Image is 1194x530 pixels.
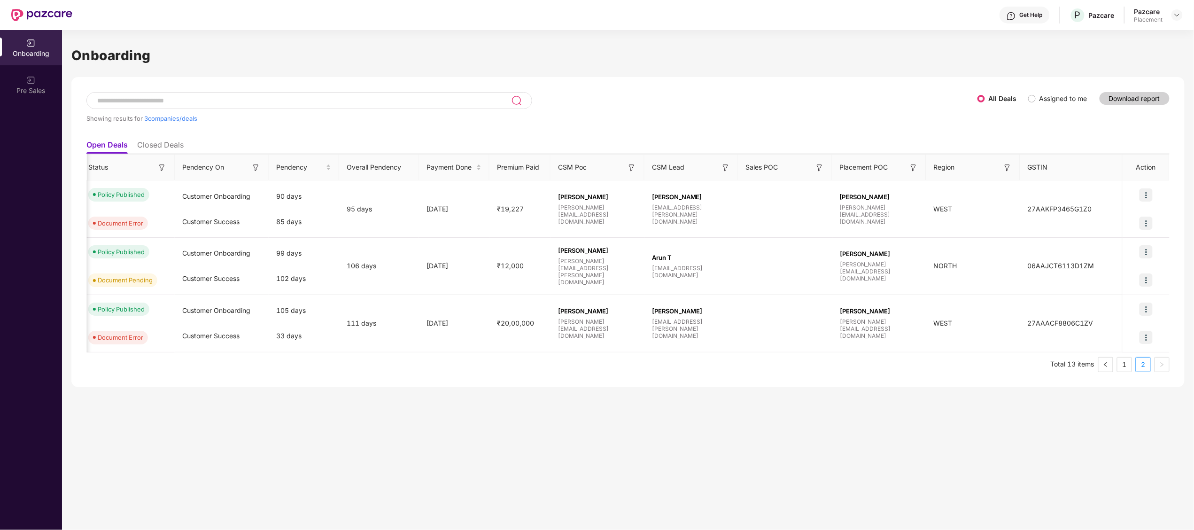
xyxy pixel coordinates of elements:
div: 102 days [269,266,339,291]
div: 111 days [339,318,419,328]
img: icon [1140,331,1153,344]
span: [PERSON_NAME] [558,193,637,201]
div: 95 days [339,204,419,214]
img: svg+xml;base64,PHN2ZyB3aWR0aD0iMTYiIGhlaWdodD0iMTYiIHZpZXdCb3g9IjAgMCAxNiAxNiIgZmlsbD0ibm9uZSIgeG... [721,163,730,172]
div: 85 days [269,209,339,234]
span: 27AAACF8806C1ZV [1020,319,1101,327]
span: [EMAIL_ADDRESS][DOMAIN_NAME] [652,265,731,279]
img: svg+xml;base64,PHN2ZyBpZD0iRHJvcGRvd24tMzJ4MzIiIHhtbG5zPSJodHRwOi8vd3d3LnczLm9yZy8yMDAwL3N2ZyIgd2... [1173,11,1181,19]
span: [PERSON_NAME] [652,307,731,315]
span: [PERSON_NAME] [840,307,919,315]
img: svg+xml;base64,PHN2ZyB3aWR0aD0iMTYiIGhlaWdodD0iMTYiIHZpZXdCb3g9IjAgMCAxNiAxNiIgZmlsbD0ibm9uZSIgeG... [157,163,167,172]
img: svg+xml;base64,PHN2ZyB3aWR0aD0iMTYiIGhlaWdodD0iMTYiIHZpZXdCb3g9IjAgMCAxNiAxNiIgZmlsbD0ibm9uZSIgeG... [251,163,261,172]
span: [PERSON_NAME][EMAIL_ADDRESS][DOMAIN_NAME] [840,318,919,339]
span: Customer Onboarding [182,249,250,257]
span: Arun T [652,254,731,261]
span: Pendency [276,162,324,172]
span: Customer Onboarding [182,306,250,314]
label: Assigned to me [1039,94,1087,102]
div: 33 days [269,323,339,349]
li: Total 13 items [1051,357,1094,372]
div: NORTH [926,261,1020,271]
img: icon [1140,217,1153,230]
span: 27AAKFP3465G1Z0 [1020,205,1100,213]
div: Showing results for [86,115,977,122]
div: Policy Published [98,304,145,314]
div: 90 days [269,184,339,209]
li: Previous Page [1098,357,1113,372]
div: 106 days [339,261,419,271]
span: Customer Onboarding [182,192,250,200]
img: icon [1140,188,1153,202]
img: icon [1140,303,1153,316]
img: svg+xml;base64,PHN2ZyB3aWR0aD0iMjQiIGhlaWdodD0iMjUiIHZpZXdCb3g9IjAgMCAyNCAyNSIgZmlsbD0ibm9uZSIgeG... [511,95,522,106]
span: [PERSON_NAME] [558,307,637,315]
span: Region [934,162,955,172]
img: svg+xml;base64,PHN2ZyB3aWR0aD0iMjAiIGhlaWdodD0iMjAiIHZpZXdCb3g9IjAgMCAyMCAyMCIgZmlsbD0ibm9uZSIgeG... [26,39,36,48]
th: Pendency [269,155,339,180]
img: svg+xml;base64,PHN2ZyB3aWR0aD0iMTYiIGhlaWdodD0iMTYiIHZpZXdCb3g9IjAgMCAxNiAxNiIgZmlsbD0ibm9uZSIgeG... [815,163,824,172]
span: Placement POC [840,162,888,172]
li: 2 [1136,357,1151,372]
img: svg+xml;base64,PHN2ZyBpZD0iSGVscC0zMngzMiIgeG1sbnM9Imh0dHA6Ly93d3cudzMub3JnLzIwMDAvc3ZnIiB3aWR0aD... [1007,11,1016,21]
div: WEST [926,204,1020,214]
span: ₹20,00,000 [489,319,542,327]
a: 1 [1117,358,1132,372]
button: right [1155,357,1170,372]
button: Download report [1100,92,1170,105]
a: 2 [1136,358,1150,372]
span: [PERSON_NAME][EMAIL_ADDRESS][DOMAIN_NAME] [558,204,637,225]
div: 105 days [269,298,339,323]
span: ₹19,227 [489,205,531,213]
div: [DATE] [419,204,489,214]
img: icon [1140,273,1153,287]
span: [PERSON_NAME] [840,250,919,257]
div: Policy Published [98,190,145,199]
li: 1 [1117,357,1132,372]
h1: Onboarding [71,45,1185,66]
div: Document Error [98,333,143,342]
div: Placement [1134,16,1163,23]
div: [DATE] [419,318,489,328]
img: svg+xml;base64,PHN2ZyB3aWR0aD0iMTYiIGhlaWdodD0iMTYiIHZpZXdCb3g9IjAgMCAxNiAxNiIgZmlsbD0ibm9uZSIgeG... [1003,163,1012,172]
span: [PERSON_NAME] [558,247,637,254]
span: CSM Poc [558,162,587,172]
div: Pazcare [1134,7,1163,16]
div: [DATE] [419,261,489,271]
span: [PERSON_NAME] [652,193,731,201]
li: Closed Deals [137,140,184,154]
span: [PERSON_NAME][EMAIL_ADDRESS][DOMAIN_NAME] [558,318,637,339]
img: icon [1140,245,1153,258]
span: Customer Success [182,218,240,226]
span: left [1103,362,1109,367]
span: [PERSON_NAME][EMAIL_ADDRESS][DOMAIN_NAME] [840,261,919,282]
span: Customer Success [182,274,240,282]
span: [EMAIL_ADDRESS][PERSON_NAME][DOMAIN_NAME] [652,204,731,225]
img: svg+xml;base64,PHN2ZyB3aWR0aD0iMTYiIGhlaWdodD0iMTYiIHZpZXdCb3g9IjAgMCAxNiAxNiIgZmlsbD0ibm9uZSIgeG... [909,163,918,172]
span: [PERSON_NAME] [840,193,919,201]
span: 3 companies/deals [144,115,197,122]
img: svg+xml;base64,PHN2ZyB3aWR0aD0iMTYiIGhlaWdodD0iMTYiIHZpZXdCb3g9IjAgMCAxNiAxNiIgZmlsbD0ibm9uZSIgeG... [627,163,636,172]
div: Policy Published [98,247,145,257]
th: Overall Pendency [339,155,419,180]
th: Action [1123,155,1170,180]
span: Sales POC [746,162,778,172]
span: [PERSON_NAME][EMAIL_ADDRESS][DOMAIN_NAME] [840,204,919,225]
li: Open Deals [86,140,128,154]
div: WEST [926,318,1020,328]
span: [PERSON_NAME][EMAIL_ADDRESS][PERSON_NAME][DOMAIN_NAME] [558,257,637,286]
div: Get Help [1020,11,1043,19]
span: ₹12,000 [489,262,531,270]
span: right [1159,362,1165,367]
div: Document Error [98,218,143,228]
th: Premium Paid [489,155,550,180]
button: left [1098,357,1113,372]
div: Pazcare [1089,11,1115,20]
span: CSM Lead [652,162,684,172]
span: Pendency On [182,162,224,172]
th: GSTIN [1020,155,1124,180]
li: Next Page [1155,357,1170,372]
span: Status [88,162,108,172]
span: [EMAIL_ADDRESS][PERSON_NAME][DOMAIN_NAME] [652,318,731,339]
span: 06AAJCT6113D1ZM [1020,262,1102,270]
